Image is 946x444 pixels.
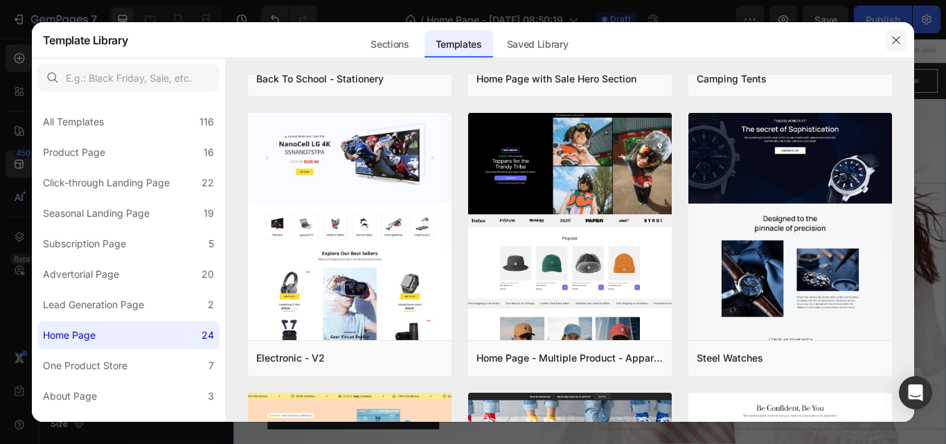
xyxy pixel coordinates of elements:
[384,34,404,51] div: 00
[208,388,214,405] div: 3
[43,205,150,222] div: Seasonal Landing Page
[461,34,480,51] div: 38
[12,42,201,56] p: Free shipping on all orders over $100
[202,266,214,283] div: 20
[256,350,325,366] div: Electronic - V2
[497,51,517,64] p: Secs
[41,195,337,247] p: UP TO
[43,327,96,344] div: Home Page
[384,51,404,64] p: Days
[697,350,763,366] div: Steel Watches
[735,35,821,63] a: Shop Now
[202,175,214,191] div: 22
[41,337,337,397] p: Don't miss out on our amazing seasonal sale! Treat yourself to mega sitewide savings at unbeatabl...
[476,350,663,366] div: Home Page - Multiple Product - Apparel - Style 4
[43,175,170,191] div: Click-through Landing Page
[37,64,220,91] input: E.g.: Black Friday, Sale, etc.
[697,71,767,87] div: Camping Tents
[202,327,214,344] div: 24
[600,306,674,317] div: Drop element here
[208,296,214,313] div: 2
[43,144,105,161] div: Product Page
[204,144,214,161] div: 16
[17,51,73,63] div: Hero Banner
[256,71,384,87] div: Back To School - Stationery
[43,357,127,374] div: One Product Store
[208,357,214,374] div: 7
[420,34,445,51] div: 01
[43,296,144,313] div: Lead Generation Page
[43,266,119,283] div: Advertorial Page
[43,236,126,252] div: Subscription Page
[43,418,93,435] div: FAQs Page
[496,30,580,58] div: Saved Library
[41,170,337,187] p: BIGGEST SALE OF THE YEAR
[310,42,366,56] p: Sale ends in:
[208,236,214,252] div: 5
[420,51,445,64] p: Hours
[204,205,214,222] div: 19
[757,42,798,56] div: Shop Now
[210,418,214,435] div: 1
[199,114,214,130] div: 116
[476,71,636,87] div: Home Page with Sale Hero Section
[43,114,104,130] div: All Templates
[43,388,97,405] div: About Page
[43,22,128,58] h2: Template Library
[359,30,420,58] div: Sections
[41,249,337,318] p: At Our End-of-Season Sale!
[497,34,517,51] div: 34
[899,376,932,409] div: Open Intercom Messenger
[160,199,329,243] span: 50% OFF
[461,51,480,64] p: Mins
[425,30,493,58] div: Templates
